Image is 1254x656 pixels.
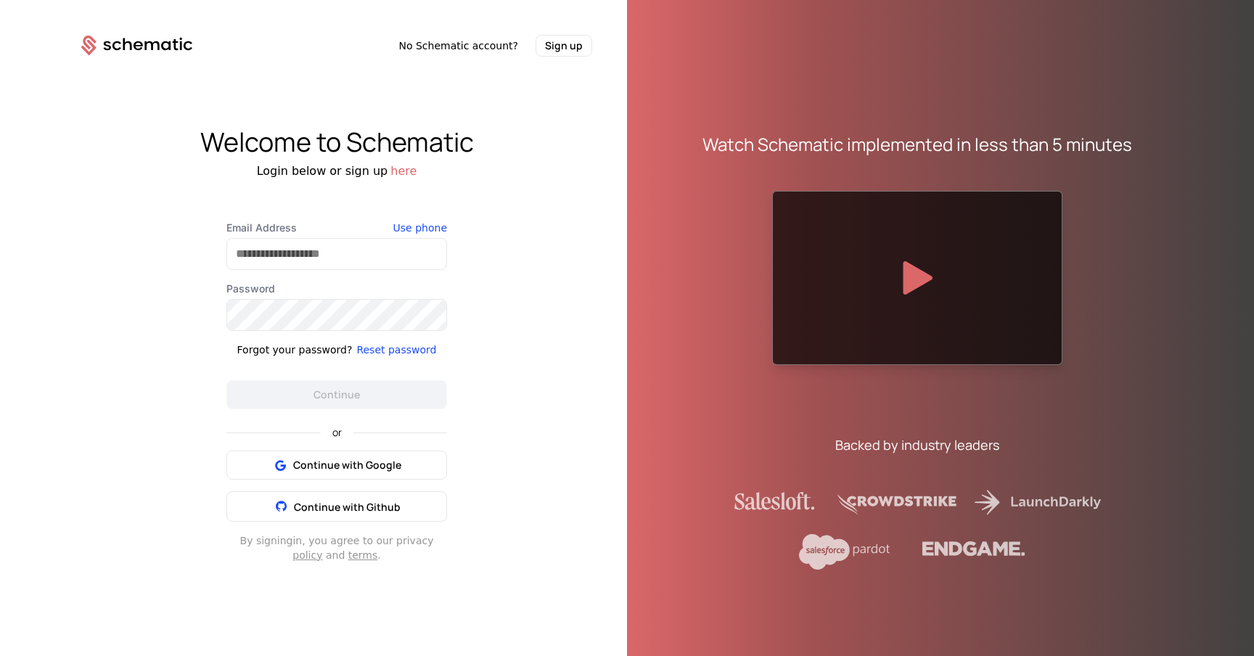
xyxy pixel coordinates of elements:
[226,282,447,296] label: Password
[226,380,447,409] button: Continue
[702,133,1132,156] div: Watch Schematic implemented in less than 5 minutes
[536,35,592,57] button: Sign up
[393,221,447,235] button: Use phone
[348,549,378,561] a: terms
[292,549,322,561] a: policy
[398,38,518,53] span: No Schematic account?
[293,458,401,472] span: Continue with Google
[356,343,436,357] button: Reset password
[46,163,627,180] div: Login below or sign up
[237,343,353,357] div: Forgot your password?
[390,163,417,180] button: here
[321,427,353,438] span: or
[46,128,627,157] div: Welcome to Schematic
[226,491,447,522] button: Continue with Github
[226,533,447,562] div: By signing in , you agree to our privacy and .
[294,500,401,514] span: Continue with Github
[835,435,999,455] div: Backed by industry leaders
[226,451,447,480] button: Continue with Google
[226,221,447,235] label: Email Address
